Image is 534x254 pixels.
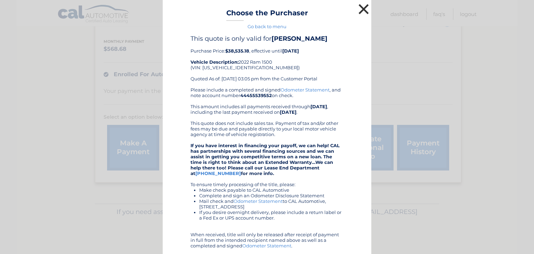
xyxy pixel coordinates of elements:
b: [DATE] [282,48,299,54]
div: Purchase Price: , effective until 2022 Ram 1500 (VIN: [US_VEHICLE_IDENTIFICATION_NUMBER]) Quoted ... [191,35,343,87]
b: [DATE] [310,104,327,109]
strong: If you have interest in financing your payoff, we can help! CAL has partnerships with several fin... [191,143,340,176]
li: Make check payable to CAL Automotive [199,187,343,193]
li: Complete and sign an Odometer Disclosure Statement [199,193,343,198]
a: Odometer Statement [281,87,330,93]
a: Go back to menu [248,24,286,29]
h3: Choose the Purchaser [226,9,308,21]
b: $38,535.18 [225,48,249,54]
b: [DATE] [280,109,297,115]
button: × [357,2,371,16]
h4: This quote is only valid for [191,35,343,42]
li: Mail check and to CAL Automotive, [STREET_ADDRESS] [199,198,343,209]
a: [PHONE_NUMBER] [195,170,241,176]
li: If you desire overnight delivery, please include a return label or a Fed Ex or UPS account number. [199,209,343,221]
b: [PERSON_NAME] [272,35,327,42]
b: 44455539552 [240,93,272,98]
a: Odometer Statement [242,243,291,248]
strong: Vehicle Description: [191,59,238,65]
a: Odometer Statement [234,198,283,204]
